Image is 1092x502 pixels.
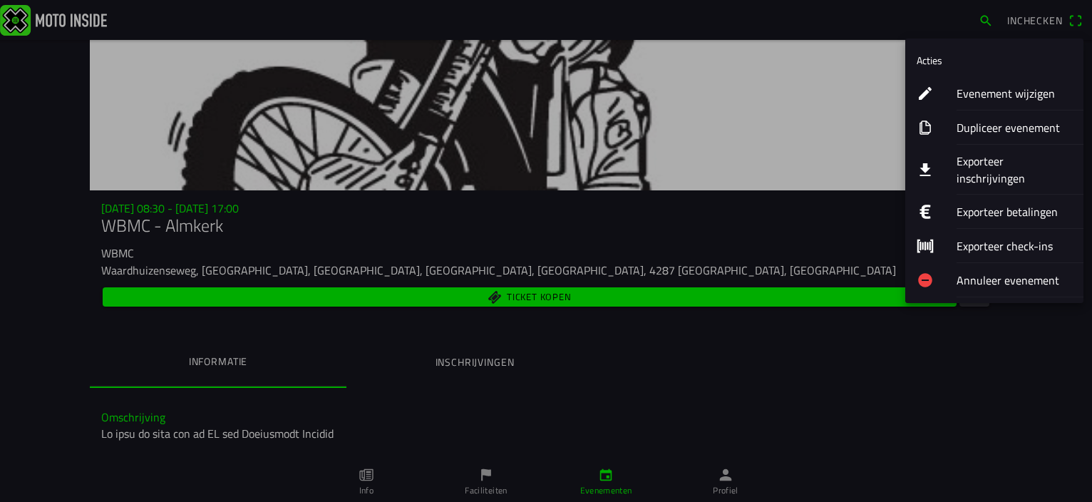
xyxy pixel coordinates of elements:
ion-label: Exporteer betalingen [957,203,1072,220]
ion-label: Acties [917,53,942,68]
ion-icon: create [917,85,934,102]
ion-icon: download [917,161,934,178]
ion-icon: copy [917,119,934,136]
ion-label: Exporteer inschrijvingen [957,153,1072,187]
ion-label: Annuleer evenement [957,272,1072,289]
ion-label: Evenement wijzigen [957,85,1072,102]
ion-label: Exporteer check-ins [957,237,1072,255]
ion-label: Dupliceer evenement [957,119,1072,136]
ion-icon: remove circle [917,272,934,289]
ion-icon: barcode [917,237,934,255]
ion-icon: logo euro [917,203,934,220]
